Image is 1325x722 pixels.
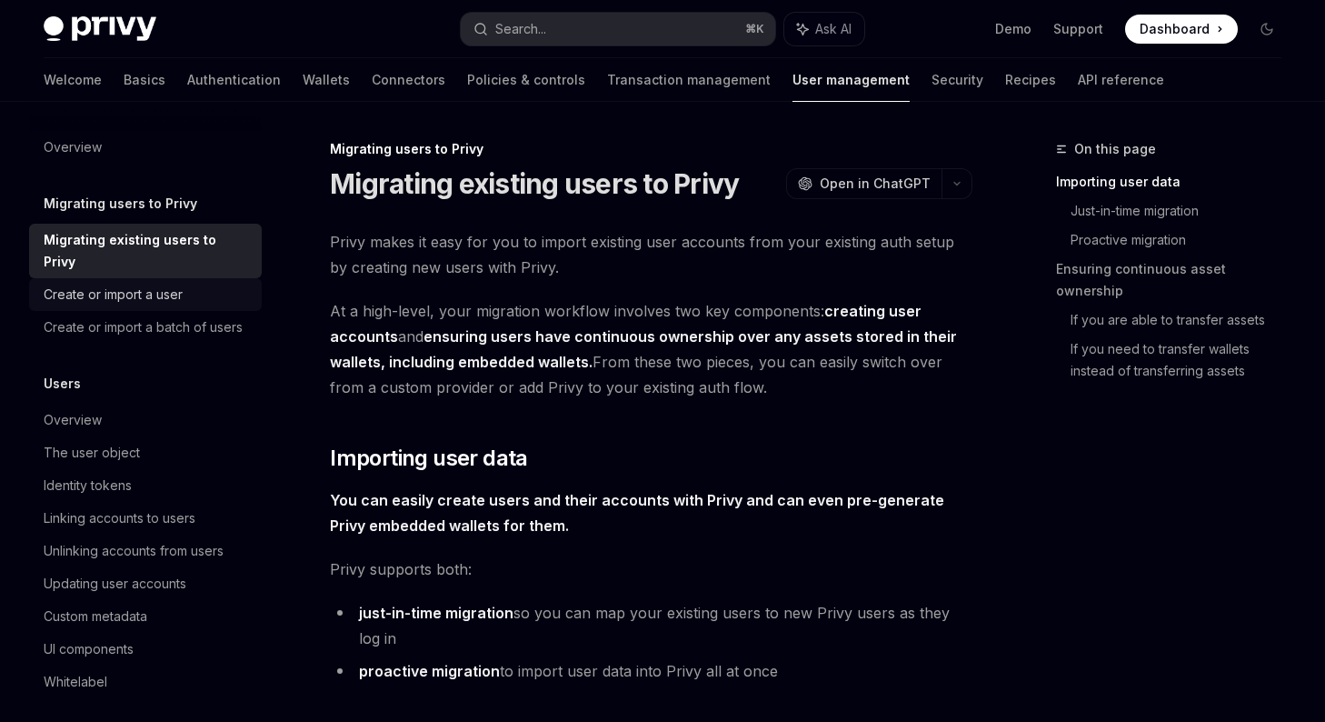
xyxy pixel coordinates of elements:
[29,600,262,633] a: Custom metadata
[495,18,546,40] div: Search...
[1053,20,1103,38] a: Support
[786,168,941,199] button: Open in ChatGPT
[124,58,165,102] a: Basics
[1071,226,1296,255] a: Proactive migration
[1056,255,1296,306] a: Ensuring continuous asset ownership
[792,58,910,102] a: User management
[29,224,262,278] a: Migrating existing users to Privy
[29,502,262,535] a: Linking accounts to users
[330,658,972,684] li: to import user data into Privy all at once
[29,404,262,436] a: Overview
[44,284,183,306] div: Create or import a user
[29,633,262,666] a: UI components
[44,606,147,627] div: Custom metadata
[1056,167,1296,196] a: Importing user data
[1252,15,1281,44] button: Toggle dark mode
[330,491,944,535] strong: You can easily create users and their accounts with Privy and can even pre-generate Privy embedde...
[1071,306,1296,335] a: If you are able to transfer assets
[44,136,102,158] div: Overview
[1125,15,1238,44] a: Dashboard
[1078,58,1164,102] a: API reference
[1071,196,1296,226] a: Just-in-time migration
[330,557,972,582] span: Privy supports both:
[1140,20,1210,38] span: Dashboard
[372,58,445,102] a: Connectors
[359,604,513,623] a: just-in-time migration
[29,311,262,344] a: Create or import a batch of users
[745,22,764,36] span: ⌘ K
[44,16,156,42] img: dark logo
[187,58,281,102] a: Authentication
[44,409,102,431] div: Overview
[44,316,243,338] div: Create or import a batch of users
[820,175,931,193] span: Open in ChatGPT
[931,58,983,102] a: Security
[461,13,774,45] button: Search...⌘K
[29,666,262,698] a: Whitelabel
[815,20,852,38] span: Ask AI
[330,600,972,651] li: so you can map your existing users to new Privy users as they log in
[1071,335,1296,386] a: If you need to transfer wallets instead of transferring assets
[29,535,262,567] a: Unlinking accounts from users
[29,469,262,502] a: Identity tokens
[29,131,262,164] a: Overview
[44,573,186,595] div: Updating user accounts
[29,436,262,469] a: The user object
[44,373,81,395] h5: Users
[29,567,262,600] a: Updating user accounts
[330,140,972,158] div: Migrating users to Privy
[44,193,197,215] h5: Migrating users to Privy
[784,13,864,45] button: Ask AI
[467,58,585,102] a: Policies & controls
[330,167,739,200] h1: Migrating existing users to Privy
[29,278,262,311] a: Create or import a user
[44,507,195,529] div: Linking accounts to users
[607,58,771,102] a: Transaction management
[330,229,972,280] span: Privy makes it easy for you to import existing user accounts from your existing auth setup by cre...
[44,638,134,660] div: UI components
[1074,138,1156,160] span: On this page
[330,327,957,371] strong: ensuring users have continuous ownership over any assets stored in their wallets, including embed...
[44,442,140,464] div: The user object
[44,671,107,693] div: Whitelabel
[359,662,500,681] a: proactive migration
[995,20,1031,38] a: Demo
[44,475,132,496] div: Identity tokens
[303,58,350,102] a: Wallets
[44,58,102,102] a: Welcome
[44,229,251,273] div: Migrating existing users to Privy
[330,444,528,473] span: Importing user data
[330,298,972,400] span: At a high-level, your migration workflow involves two key components: and From these two pieces, ...
[1005,58,1056,102] a: Recipes
[44,540,224,562] div: Unlinking accounts from users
